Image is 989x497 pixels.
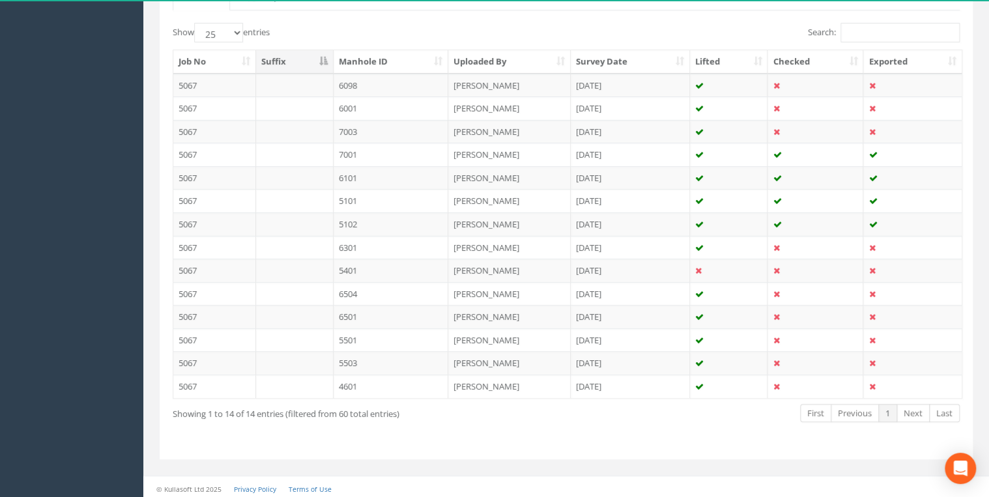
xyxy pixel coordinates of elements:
[334,120,449,143] td: 7003
[173,351,256,375] td: 5067
[690,50,768,74] th: Lifted: activate to sort column ascending
[571,96,690,120] td: [DATE]
[173,166,256,190] td: 5067
[863,50,962,74] th: Exported: activate to sort column ascending
[334,351,449,375] td: 5503
[334,305,449,328] td: 6501
[334,236,449,259] td: 6301
[448,351,571,375] td: [PERSON_NAME]
[571,259,690,282] td: [DATE]
[334,328,449,352] td: 5501
[173,212,256,236] td: 5067
[334,212,449,236] td: 5102
[194,23,243,42] select: Showentries
[571,351,690,375] td: [DATE]
[334,282,449,305] td: 6504
[173,23,270,42] label: Show entries
[896,404,930,423] a: Next
[334,166,449,190] td: 6101
[571,236,690,259] td: [DATE]
[929,404,960,423] a: Last
[448,50,571,74] th: Uploaded By: activate to sort column ascending
[448,189,571,212] td: [PERSON_NAME]
[234,485,276,494] a: Privacy Policy
[571,74,690,97] td: [DATE]
[334,375,449,398] td: 4601
[448,282,571,305] td: [PERSON_NAME]
[173,375,256,398] td: 5067
[840,23,960,42] input: Search:
[571,166,690,190] td: [DATE]
[173,143,256,166] td: 5067
[808,23,960,42] label: Search:
[571,305,690,328] td: [DATE]
[334,96,449,120] td: 6001
[448,166,571,190] td: [PERSON_NAME]
[334,50,449,74] th: Manhole ID: activate to sort column ascending
[878,404,897,423] a: 1
[448,120,571,143] td: [PERSON_NAME]
[173,189,256,212] td: 5067
[571,328,690,352] td: [DATE]
[334,189,449,212] td: 5101
[156,485,222,494] small: © Kullasoft Ltd 2025
[173,328,256,352] td: 5067
[256,50,334,74] th: Suffix: activate to sort column descending
[173,282,256,305] td: 5067
[173,259,256,282] td: 5067
[767,50,863,74] th: Checked: activate to sort column ascending
[173,403,489,420] div: Showing 1 to 14 of 14 entries (filtered from 60 total entries)
[571,50,690,74] th: Survey Date: activate to sort column ascending
[289,485,332,494] a: Terms of Use
[831,404,879,423] a: Previous
[334,259,449,282] td: 5401
[800,404,831,423] a: First
[448,74,571,97] td: [PERSON_NAME]
[571,282,690,305] td: [DATE]
[173,305,256,328] td: 5067
[448,259,571,282] td: [PERSON_NAME]
[571,143,690,166] td: [DATE]
[173,50,256,74] th: Job No: activate to sort column ascending
[173,120,256,143] td: 5067
[448,96,571,120] td: [PERSON_NAME]
[448,305,571,328] td: [PERSON_NAME]
[334,74,449,97] td: 6098
[571,212,690,236] td: [DATE]
[448,236,571,259] td: [PERSON_NAME]
[173,236,256,259] td: 5067
[173,74,256,97] td: 5067
[571,375,690,398] td: [DATE]
[448,328,571,352] td: [PERSON_NAME]
[334,143,449,166] td: 7001
[571,120,690,143] td: [DATE]
[448,375,571,398] td: [PERSON_NAME]
[945,453,976,484] div: Open Intercom Messenger
[448,143,571,166] td: [PERSON_NAME]
[173,96,256,120] td: 5067
[448,212,571,236] td: [PERSON_NAME]
[571,189,690,212] td: [DATE]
